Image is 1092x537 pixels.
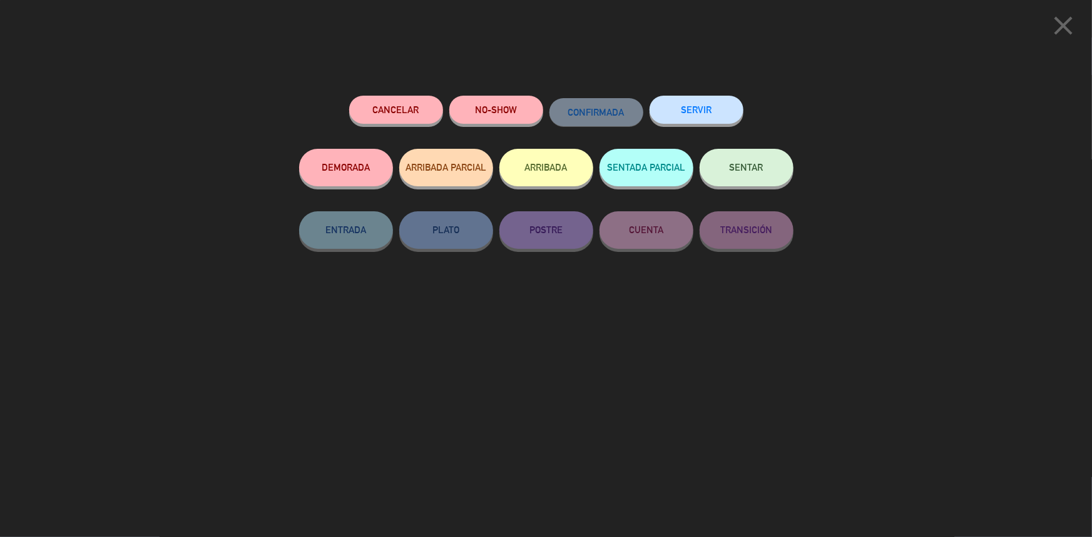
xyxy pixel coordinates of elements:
button: PLATO [399,211,493,249]
button: NO-SHOW [449,96,543,124]
button: SERVIR [650,96,743,124]
i: close [1048,10,1079,41]
button: ARRIBADA PARCIAL [399,149,493,186]
span: CONFIRMADA [568,107,625,118]
button: SENTAR [700,149,793,186]
button: close [1044,9,1083,46]
button: ARRIBADA [499,149,593,186]
button: DEMORADA [299,149,393,186]
span: SENTAR [730,162,763,173]
button: POSTRE [499,211,593,249]
button: CUENTA [600,211,693,249]
span: ARRIBADA PARCIAL [406,162,486,173]
button: SENTADA PARCIAL [600,149,693,186]
button: ENTRADA [299,211,393,249]
button: TRANSICIÓN [700,211,793,249]
button: Cancelar [349,96,443,124]
button: CONFIRMADA [549,98,643,126]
